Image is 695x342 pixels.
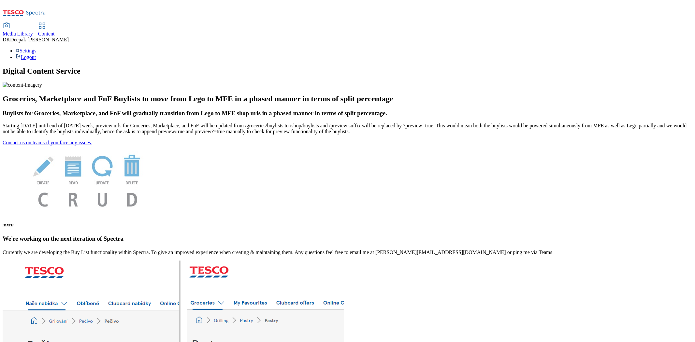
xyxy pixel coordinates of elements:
[38,23,55,37] a: Content
[16,54,36,60] a: Logout
[3,82,42,88] img: content-imagery
[3,249,692,255] p: Currently we are developing the Buy List functionality within Spectra. To give an improved experi...
[3,123,692,135] p: Starting [DATE] until end of [DATE] week, preview urls for Groceries, Marketplace, and FnF will b...
[3,37,10,42] span: DK
[3,140,92,145] a: Contact us on teams if you face any issues.
[16,48,36,53] a: Settings
[10,37,69,42] span: Deepak [PERSON_NAME]
[3,94,692,103] h2: Groceries, Marketplace and FnF Buylists to move from Lego to MFE in a phased manner in terms of s...
[3,31,33,36] span: Media Library
[3,67,692,76] h1: Digital Content Service
[38,31,55,36] span: Content
[3,23,33,37] a: Media Library
[3,235,692,242] h3: We're working on the next iteration of Spectra
[3,110,692,117] h3: Buylists for Groceries, Marketplace, and FnF will gradually transition from Lego to MFE shop urls...
[3,223,692,227] h6: [DATE]
[3,146,172,214] img: News Image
